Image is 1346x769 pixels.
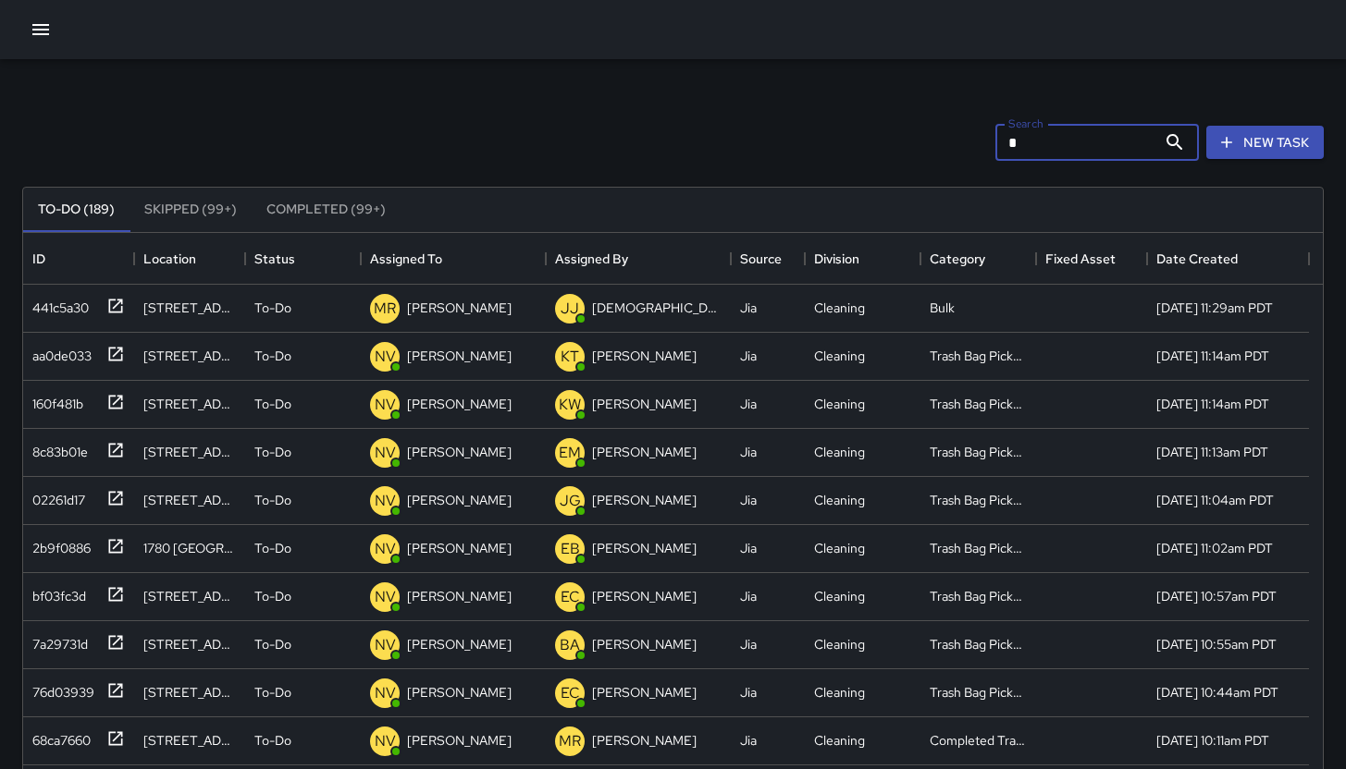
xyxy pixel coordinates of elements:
div: Status [245,233,361,285]
div: Assigned To [361,233,546,285]
div: 7a29731d [25,628,88,653]
button: New Task [1206,126,1324,160]
div: Division [814,233,859,285]
div: 76d03939 [25,676,94,702]
div: 9/29/2025, 10:11am PDT [1156,731,1269,750]
div: 1070 Howard Street [143,491,236,509]
div: Date Created [1156,233,1238,285]
div: Trash Bag Pickup [930,395,1027,413]
p: NV [375,490,396,512]
div: Bulk [930,299,955,317]
div: Division [805,233,920,285]
div: Jia [740,299,757,317]
p: To-Do [254,347,291,365]
div: 9/29/2025, 10:55am PDT [1156,635,1277,653]
div: Jia [740,395,757,413]
div: 68ca7660 [25,724,91,750]
div: 1070 Howard Street [143,443,236,461]
p: [PERSON_NAME] [407,683,512,702]
p: [PERSON_NAME] [407,299,512,317]
div: 9/29/2025, 11:04am PDT [1156,491,1274,509]
p: [PERSON_NAME] [592,443,697,461]
p: NV [375,730,396,752]
div: Jia [740,587,757,605]
p: [PERSON_NAME] [407,587,512,605]
p: [PERSON_NAME] [407,395,512,413]
div: 1071 Howard Street [143,683,236,702]
p: JJ [561,298,579,320]
p: EB [561,538,580,560]
div: Trash Bag Pickup [930,683,1027,702]
div: bf03fc3d [25,580,86,605]
div: Trash Bag Pickup [930,539,1027,557]
div: 2b9f0886 [25,531,91,557]
div: Location [143,233,196,285]
p: [PERSON_NAME] [407,347,512,365]
div: Assigned By [555,233,628,285]
p: [PERSON_NAME] [592,683,697,702]
div: Trash Bag Pickup [930,491,1027,509]
div: Trash Bag Pickup [930,443,1027,461]
div: Completed Trash Bags [930,731,1027,750]
div: 02261d17 [25,483,85,509]
p: NV [375,538,396,560]
p: [PERSON_NAME] [592,491,697,509]
p: NV [375,394,396,416]
p: To-Do [254,683,291,702]
div: 1780 Folsom Street [143,539,236,557]
div: Assigned To [370,233,442,285]
p: To-Do [254,731,291,750]
div: 1071 Howard Street [143,587,236,605]
p: [DEMOGRAPHIC_DATA] Jamaica [592,299,722,317]
div: Category [930,233,985,285]
button: To-Do (189) [23,188,130,232]
div: 9/29/2025, 11:29am PDT [1156,299,1273,317]
div: Cleaning [814,347,865,365]
div: Jia [740,347,757,365]
p: To-Do [254,587,291,605]
div: 9/29/2025, 11:13am PDT [1156,443,1268,461]
p: To-Do [254,539,291,557]
p: BA [560,634,580,656]
p: NV [375,586,396,608]
p: [PERSON_NAME] [407,443,512,461]
button: Skipped (99+) [130,188,252,232]
div: Category [920,233,1036,285]
div: Source [740,233,782,285]
p: To-Do [254,491,291,509]
p: [PERSON_NAME] [592,347,697,365]
div: Assigned By [546,233,731,285]
p: [PERSON_NAME] [407,731,512,750]
div: Jia [740,635,757,653]
div: ID [23,233,134,285]
div: 1059 Howard Street [143,395,236,413]
div: 17 Harriet Street [143,299,236,317]
div: Cleaning [814,395,865,413]
button: Completed (99+) [252,188,401,232]
p: To-Do [254,299,291,317]
p: NV [375,346,396,368]
p: To-Do [254,635,291,653]
div: ID [32,233,45,285]
label: Search [1008,116,1043,131]
div: Cleaning [814,491,865,509]
p: To-Do [254,443,291,461]
p: EC [561,586,580,608]
div: Trash Bag Pickup [930,347,1027,365]
div: Jia [740,491,757,509]
p: MR [374,298,396,320]
p: [PERSON_NAME] [407,539,512,557]
div: Jia [740,443,757,461]
p: NV [375,634,396,656]
div: 8c83b01e [25,435,88,461]
div: 550 Minna Street [143,731,236,750]
div: Fixed Asset [1036,233,1147,285]
p: [PERSON_NAME] [407,491,512,509]
p: [PERSON_NAME] [592,539,697,557]
div: 441c5a30 [25,291,89,317]
div: 9/29/2025, 10:57am PDT [1156,587,1277,605]
p: [PERSON_NAME] [407,635,512,653]
div: Status [254,233,295,285]
p: [PERSON_NAME] [592,395,697,413]
div: Cleaning [814,539,865,557]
